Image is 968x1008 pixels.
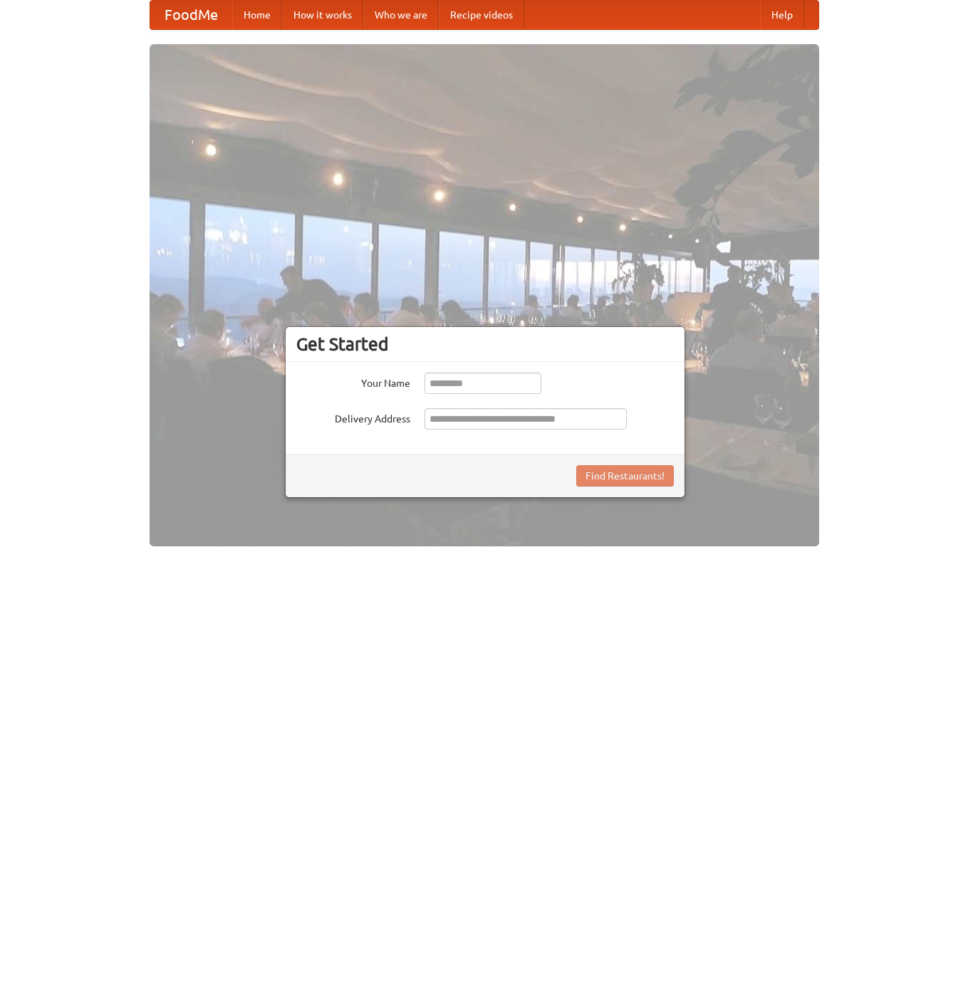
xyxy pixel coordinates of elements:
[150,1,232,29] a: FoodMe
[576,465,674,487] button: Find Restaurants!
[232,1,282,29] a: Home
[760,1,804,29] a: Help
[363,1,439,29] a: Who we are
[296,408,410,426] label: Delivery Address
[439,1,524,29] a: Recipe videos
[282,1,363,29] a: How it works
[296,333,674,355] h3: Get Started
[296,373,410,390] label: Your Name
